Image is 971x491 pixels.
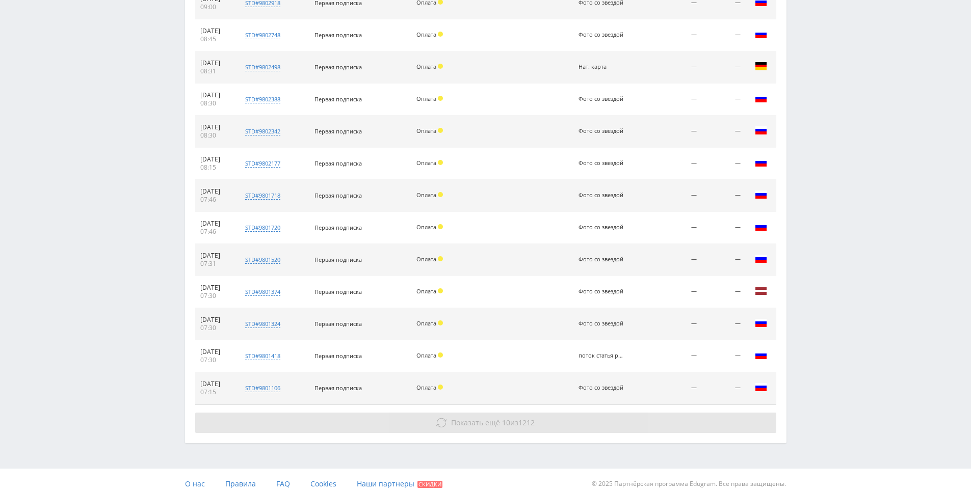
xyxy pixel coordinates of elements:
[649,19,702,51] td: —
[579,192,624,199] div: Фото со звездой
[702,51,745,84] td: —
[314,256,362,263] span: Первая подписка
[314,224,362,231] span: Первая подписка
[702,308,745,340] td: —
[245,31,280,39] div: std#9802748
[438,224,443,229] span: Холд
[200,388,231,396] div: 07:15
[200,260,231,268] div: 07:31
[416,95,436,102] span: Оплата
[438,385,443,390] span: Холд
[200,356,231,364] div: 07:30
[649,340,702,372] td: —
[579,224,624,231] div: Фото со звездой
[200,3,231,11] div: 09:00
[579,64,624,70] div: Нат. карта
[755,188,767,201] img: rus.png
[438,352,443,358] span: Холд
[200,284,231,292] div: [DATE]
[276,479,290,488] span: FAQ
[438,320,443,325] span: Холд
[438,256,443,261] span: Холд
[245,224,280,232] div: std#9801720
[649,180,702,212] td: —
[702,340,745,372] td: —
[755,381,767,393] img: rus.png
[579,96,624,102] div: Фото со звездой
[755,124,767,137] img: rus.png
[200,348,231,356] div: [DATE]
[649,116,702,148] td: —
[451,418,500,427] span: Показать ещё
[702,276,745,308] td: —
[702,180,745,212] td: —
[200,35,231,43] div: 08:45
[314,352,362,360] span: Первая подписка
[314,159,362,167] span: Первая подписка
[200,380,231,388] div: [DATE]
[200,155,231,163] div: [DATE]
[755,156,767,169] img: rus.png
[200,123,231,131] div: [DATE]
[185,479,205,488] span: О нас
[649,212,702,244] td: —
[579,256,624,263] div: Фото со звездой
[702,19,745,51] td: —
[755,317,767,329] img: rus.png
[417,481,442,488] span: Скидки
[416,63,436,70] span: Оплата
[200,131,231,140] div: 08:30
[314,320,362,328] span: Первая подписка
[200,59,231,67] div: [DATE]
[438,288,443,293] span: Холд
[200,292,231,300] div: 07:30
[649,276,702,308] td: —
[200,324,231,332] div: 07:30
[200,228,231,236] div: 07:46
[649,148,702,180] td: —
[314,31,362,39] span: Первая подписка
[245,384,280,392] div: std#9801106
[200,252,231,260] div: [DATE]
[200,220,231,228] div: [DATE]
[755,253,767,265] img: rus.png
[438,32,443,37] span: Холд
[416,319,436,327] span: Оплата
[451,418,535,427] span: из
[649,51,702,84] td: —
[314,192,362,199] span: Первая подписка
[579,288,624,295] div: Фото со звездой
[416,191,436,199] span: Оплата
[200,187,231,196] div: [DATE]
[314,127,362,135] span: Первая подписка
[502,418,510,427] span: 10
[200,91,231,99] div: [DATE]
[755,92,767,104] img: rus.png
[245,159,280,168] div: std#9802177
[438,128,443,133] span: Холд
[200,196,231,204] div: 07:46
[438,96,443,101] span: Холд
[702,84,745,116] td: —
[245,127,280,135] div: std#9802342
[438,160,443,165] span: Холд
[200,163,231,172] div: 08:15
[245,320,280,328] div: std#9801324
[579,160,624,167] div: Фото со звездой
[755,221,767,233] img: rus.png
[579,385,624,391] div: Фото со звездой
[755,60,767,72] img: deu.png
[245,288,280,296] div: std#9801374
[195,413,776,433] button: Показать ещё 10из1212
[245,95,280,103] div: std#9802388
[649,372,702,404] td: —
[225,479,256,488] span: Правила
[649,84,702,116] td: —
[579,320,624,327] div: Фото со звездой
[200,67,231,75] div: 08:31
[200,27,231,35] div: [DATE]
[438,192,443,197] span: Холд
[755,349,767,361] img: rus.png
[200,316,231,324] div: [DATE]
[314,95,362,103] span: Первая подписка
